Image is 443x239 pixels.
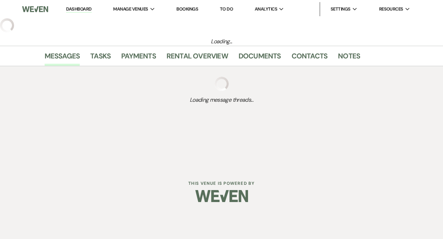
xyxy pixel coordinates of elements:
a: Bookings [176,6,198,12]
span: Analytics [255,6,277,13]
img: Weven Logo [22,2,48,17]
a: Payments [121,50,156,66]
span: Manage Venues [113,6,148,13]
a: Contacts [292,50,328,66]
img: loading spinner [215,77,229,91]
span: Settings [331,6,351,13]
span: Resources [379,6,403,13]
img: Weven Logo [195,184,248,208]
a: Rental Overview [167,50,228,66]
a: Documents [239,50,281,66]
a: To Do [220,6,233,12]
a: Notes [338,50,360,66]
a: Messages [45,50,80,66]
a: Dashboard [66,6,91,13]
span: Loading message threads... [45,96,399,104]
a: Tasks [90,50,111,66]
